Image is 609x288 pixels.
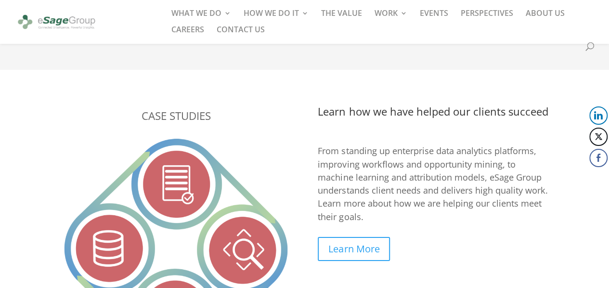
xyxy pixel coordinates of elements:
button: LinkedIn Share [589,106,608,125]
a: HOW WE DO IT [244,10,309,26]
a: Learn More [318,237,390,261]
button: Twitter Share [589,128,608,146]
a: PERSPECTIVES [461,10,513,26]
a: WHAT WE DO [171,10,231,26]
a: ABOUT US [526,10,565,26]
a: WORK [375,10,407,26]
a: THE VALUE [321,10,362,26]
p: CASE STUDIES [61,111,291,121]
a: EVENTS [420,10,448,26]
span: From standing up enterprise data analytics platforms, improving workflows and opportunity mining,... [318,145,547,222]
img: eSage Group [16,11,97,33]
button: Facebook Share [589,149,608,167]
a: CONTACT US [217,26,265,42]
h3: Learn how we have helped our clients succeed [318,106,548,121]
a: CAREERS [171,26,204,42]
